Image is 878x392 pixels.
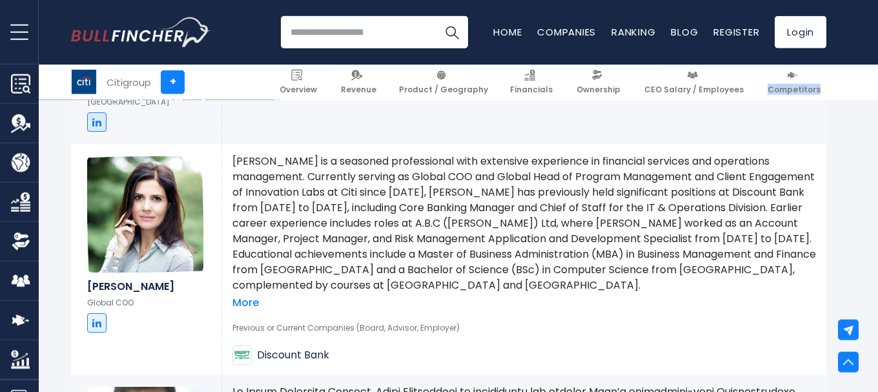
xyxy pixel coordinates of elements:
img: Bullfincher logo [71,17,210,47]
img: Tamar Yanushevsky Naaman [87,156,203,273]
p: [PERSON_NAME] is a seasoned professional with extensive experience in financial services and oper... [232,154,816,293]
span: Financials [510,85,553,95]
a: More [232,296,259,310]
a: Competitors [762,65,826,100]
img: Discount Bank [232,346,252,365]
p: Previous or Current Companies (Board, Advisor, Employer) [232,323,816,333]
a: Revenue [335,65,382,100]
span: Discount Bank [257,349,329,362]
div: Citigroup [107,75,151,90]
a: CEO Salary / Employees [638,65,750,100]
a: Overview [274,65,323,100]
p: CEO of Citibank, NA & Head of [GEOGRAPHIC_DATA] [87,87,205,107]
img: C logo [72,70,96,94]
a: Go to homepage [71,17,210,47]
span: Ownership [577,85,620,95]
a: Product / Geography [393,65,494,100]
span: Overview [280,85,317,95]
a: Financials [504,65,558,100]
a: Ranking [611,25,655,39]
span: CEO Salary / Employees [644,85,744,95]
a: Ownership [571,65,626,100]
a: + [161,70,185,94]
span: Competitors [768,85,821,95]
a: Home [493,25,522,39]
span: Product / Geography [399,85,488,95]
a: Register [713,25,759,39]
p: Global COO [87,298,205,308]
img: Ownership [11,232,30,251]
a: Login [775,16,826,48]
a: Companies [537,25,596,39]
h6: [PERSON_NAME] [87,280,205,293]
a: Blog [671,25,698,39]
span: Revenue [341,85,376,95]
button: Search [436,16,468,48]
